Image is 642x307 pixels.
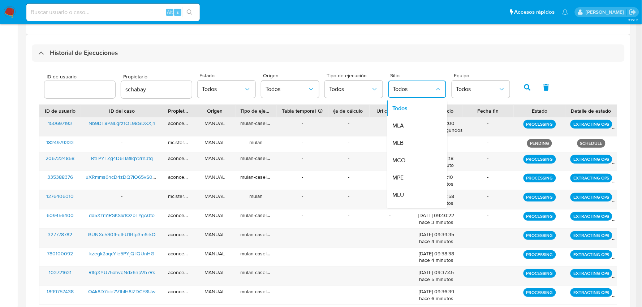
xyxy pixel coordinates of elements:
button: search-icon [182,7,197,17]
a: Salir [629,8,637,16]
span: s [177,9,179,16]
span: Accesos rápidos [514,8,555,16]
span: 3.161.2 [628,17,638,23]
input: Buscar usuario o caso... [26,8,200,17]
a: Notificaciones [562,9,568,15]
p: sandra.chabay@mercadolibre.com [586,9,626,16]
span: Alt [167,9,173,16]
